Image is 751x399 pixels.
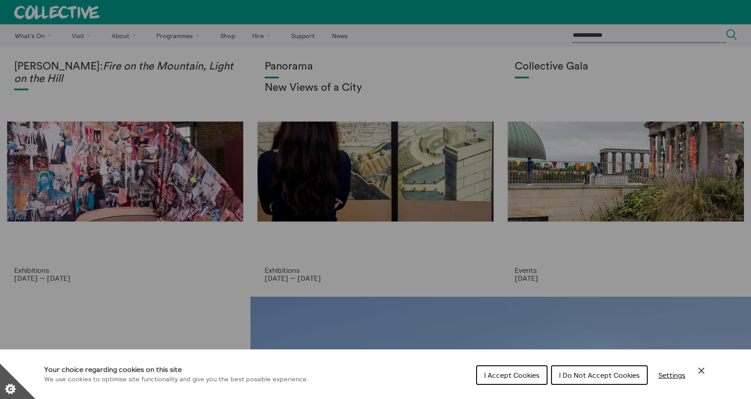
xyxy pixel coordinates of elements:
p: We use cookies to optimise site functionality and give you the best possible experience. [44,375,309,384]
button: I Accept Cookies [476,365,548,385]
span: I Accept Cookies [484,371,540,380]
button: I Do Not Accept Cookies [551,365,648,385]
span: Settings [658,371,685,380]
h1: Your choice regarding cookies on this site [44,364,309,375]
button: Close Cookie Control [696,365,707,376]
button: Settings [651,366,692,384]
span: I Do Not Accept Cookies [559,371,640,380]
